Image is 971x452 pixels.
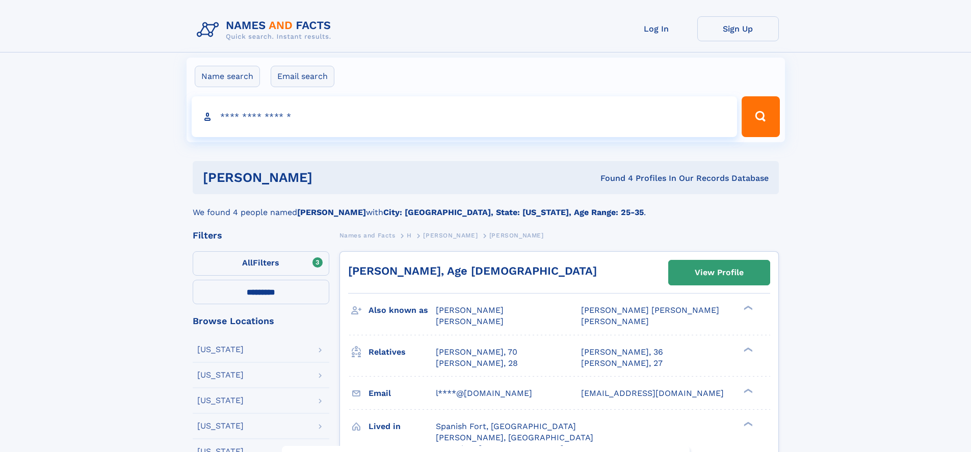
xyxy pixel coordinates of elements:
[193,316,329,326] div: Browse Locations
[697,16,779,41] a: Sign Up
[193,194,779,219] div: We found 4 people named with .
[489,232,544,239] span: [PERSON_NAME]
[193,16,339,44] img: Logo Names and Facts
[348,264,597,277] a: [PERSON_NAME], Age [DEMOGRAPHIC_DATA]
[423,232,478,239] span: [PERSON_NAME]
[197,396,244,405] div: [US_STATE]
[369,343,436,361] h3: Relatives
[741,346,753,353] div: ❯
[369,385,436,402] h3: Email
[669,260,770,285] a: View Profile
[369,418,436,435] h3: Lived in
[383,207,644,217] b: City: [GEOGRAPHIC_DATA], State: [US_STATE], Age Range: 25-35
[742,96,779,137] button: Search Button
[456,173,769,184] div: Found 4 Profiles In Our Records Database
[339,229,396,242] a: Names and Facts
[407,229,412,242] a: H
[193,251,329,276] label: Filters
[436,358,518,369] a: [PERSON_NAME], 28
[581,305,719,315] span: [PERSON_NAME] [PERSON_NAME]
[297,207,366,217] b: [PERSON_NAME]
[436,316,504,326] span: [PERSON_NAME]
[407,232,412,239] span: H
[193,231,329,240] div: Filters
[581,316,649,326] span: [PERSON_NAME]
[616,16,697,41] a: Log In
[436,421,576,431] span: Spanish Fort, [GEOGRAPHIC_DATA]
[197,345,244,354] div: [US_STATE]
[423,229,478,242] a: [PERSON_NAME]
[741,305,753,311] div: ❯
[203,171,457,184] h1: [PERSON_NAME]
[436,305,504,315] span: [PERSON_NAME]
[581,347,663,358] a: [PERSON_NAME], 36
[581,388,724,398] span: [EMAIL_ADDRESS][DOMAIN_NAME]
[695,261,744,284] div: View Profile
[242,258,253,268] span: All
[271,66,334,87] label: Email search
[436,347,517,358] a: [PERSON_NAME], 70
[197,422,244,430] div: [US_STATE]
[192,96,738,137] input: search input
[195,66,260,87] label: Name search
[197,371,244,379] div: [US_STATE]
[741,387,753,394] div: ❯
[581,358,663,369] a: [PERSON_NAME], 27
[741,420,753,427] div: ❯
[369,302,436,319] h3: Also known as
[436,433,593,442] span: [PERSON_NAME], [GEOGRAPHIC_DATA]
